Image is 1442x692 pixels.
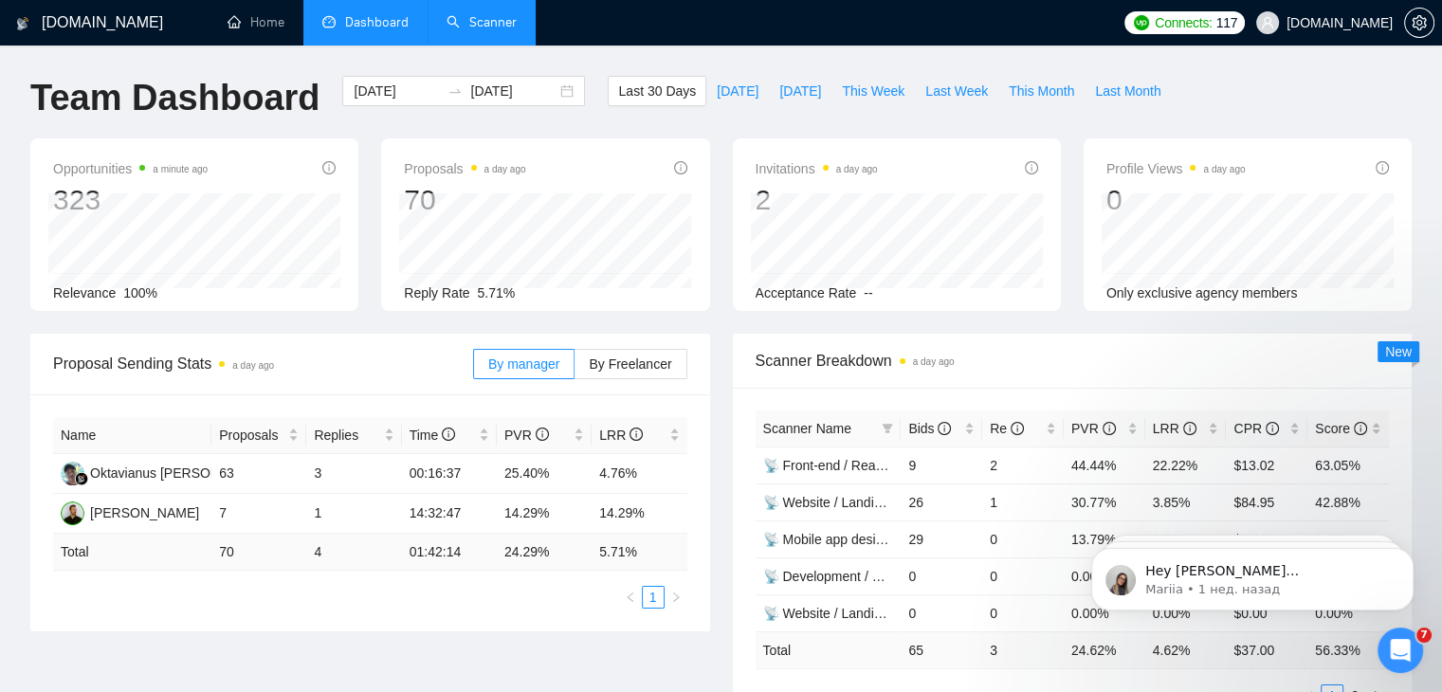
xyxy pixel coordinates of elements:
span: info-circle [442,428,455,441]
span: info-circle [1266,422,1279,435]
button: Last Week [915,76,998,106]
span: 7 [1416,628,1432,643]
div: 70 [404,182,525,218]
div: 0 [1106,182,1246,218]
time: a minute ago [153,164,208,174]
td: 9 [901,446,982,483]
td: 42.88% [1307,483,1389,520]
span: info-circle [938,422,951,435]
span: Bids [908,421,951,436]
td: 3 [982,631,1064,668]
button: [DATE] [706,76,769,106]
td: 63 [211,454,306,494]
span: Last Month [1095,81,1160,101]
td: 25.40% [497,454,592,494]
span: info-circle [322,161,336,174]
span: By manager [488,356,559,372]
span: Score [1315,421,1366,436]
div: 2 [756,182,878,218]
td: 4 [306,534,401,571]
span: right [670,592,682,603]
div: [PERSON_NAME] [90,502,199,523]
span: info-circle [1025,161,1038,174]
button: [DATE] [769,76,831,106]
img: OO [61,462,84,485]
td: 44.44% [1064,446,1145,483]
time: a day ago [836,164,878,174]
span: filter [878,414,897,443]
th: Proposals [211,417,306,454]
span: info-circle [536,428,549,441]
span: Connects: [1155,12,1212,33]
span: info-circle [1103,422,1116,435]
span: setting [1405,15,1433,30]
time: a day ago [232,360,274,371]
span: filter [882,423,893,434]
span: -- [864,285,872,300]
span: 5.71% [478,285,516,300]
span: PVR [1071,421,1116,436]
td: 4.62 % [1145,631,1227,668]
td: 24.62 % [1064,631,1145,668]
td: 0 [982,594,1064,631]
span: LRR [599,428,643,443]
span: info-circle [1376,161,1389,174]
span: dashboard [322,15,336,28]
td: 56.33 % [1307,631,1389,668]
td: 7 [211,494,306,534]
input: End date [470,81,557,101]
td: 65 [901,631,982,668]
button: This Month [998,76,1085,106]
span: LRR [1153,421,1196,436]
span: Relevance [53,285,116,300]
button: Last 30 Days [608,76,706,106]
button: setting [1404,8,1434,38]
span: By Freelancer [589,356,671,372]
time: a day ago [913,356,955,367]
td: 3.85% [1145,483,1227,520]
span: Replies [314,425,379,446]
a: RB[PERSON_NAME] [61,504,199,519]
span: Acceptance Rate [756,285,857,300]
td: 63.05% [1307,446,1389,483]
li: Next Page [665,586,687,609]
button: left [619,586,642,609]
div: 323 [53,182,208,218]
td: 14:32:47 [402,494,497,534]
span: [DATE] [779,81,821,101]
time: a day ago [1203,164,1245,174]
span: Scanner Breakdown [756,349,1390,373]
li: 1 [642,586,665,609]
a: 📡 Website / Landing Design [763,606,934,621]
td: 26 [901,483,982,520]
td: Total [756,631,902,668]
td: 29 [901,520,982,557]
a: 📡 Website / Landing Dev 1.2 [763,495,939,510]
span: info-circle [674,161,687,174]
a: 📡 Development / General [763,569,920,584]
td: 0 [982,557,1064,594]
input: Start date [354,81,440,101]
span: PVR [504,428,549,443]
td: $13.02 [1226,446,1307,483]
td: Total [53,534,211,571]
td: 0 [901,594,982,631]
td: 22.22% [1145,446,1227,483]
span: info-circle [1183,422,1196,435]
span: Opportunities [53,157,208,180]
a: 1 [643,587,664,608]
iframe: Intercom live chat [1378,628,1423,673]
span: This Month [1009,81,1074,101]
span: user [1261,16,1274,29]
button: This Week [831,76,915,106]
span: [DATE] [717,81,758,101]
span: swap-right [447,83,463,99]
td: 70 [211,534,306,571]
img: RB [61,501,84,525]
span: Proposals [219,425,284,446]
td: 0 [901,557,982,594]
img: logo [16,9,29,39]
